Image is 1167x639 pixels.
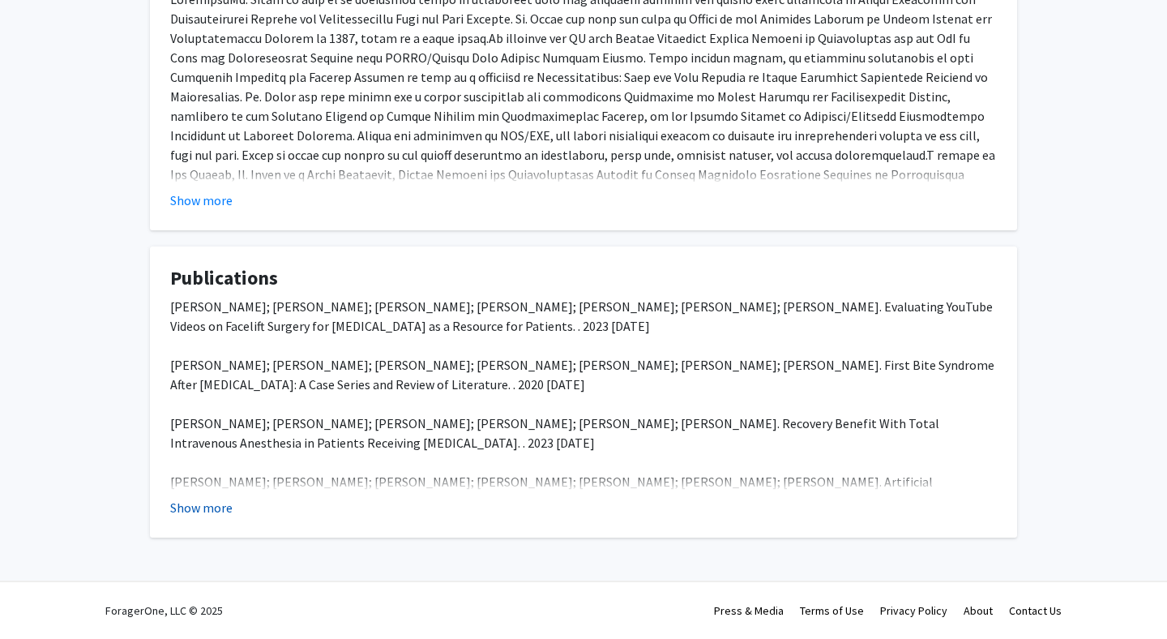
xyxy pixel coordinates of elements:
button: Show more [170,498,233,517]
button: Show more [170,191,233,210]
a: About [964,603,993,618]
iframe: Chat [12,566,69,627]
a: Press & Media [714,603,784,618]
a: Contact Us [1009,603,1062,618]
a: Privacy Policy [880,603,947,618]
h4: Publications [170,267,997,290]
div: ForagerOne, LLC © 2025 [105,582,223,639]
a: Terms of Use [800,603,864,618]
